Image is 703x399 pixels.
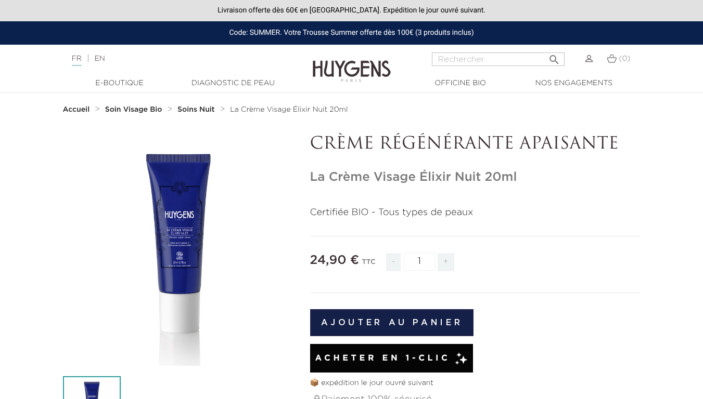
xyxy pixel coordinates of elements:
[63,106,90,113] strong: Accueil
[230,105,348,114] a: La Crème Visage Élixir Nuit 20ml
[310,170,641,185] h1: La Crème Visage Élixir Nuit 20ml
[432,52,565,66] input: Rechercher
[310,206,641,220] p: Certifiée BIO - Tous types de peaux
[105,105,165,114] a: Soin Visage Bio
[67,52,285,65] div: |
[310,378,641,389] p: 📦 expédition le jour ouvré suivant
[619,55,630,62] span: (0)
[177,106,215,113] strong: Soins Nuit
[230,106,348,113] span: La Crème Visage Élixir Nuit 20ml
[105,106,162,113] strong: Soin Visage Bio
[181,78,285,89] a: Diagnostic de peau
[310,309,474,336] button: Ajouter au panier
[404,252,435,271] input: Quantité
[310,254,360,267] span: 24,90 €
[94,55,105,62] a: EN
[68,78,172,89] a: E-Boutique
[438,253,454,271] span: +
[310,135,641,154] p: CRÈME RÉGÉNÉRANTE APAISANTE
[362,251,376,279] div: TTC
[386,253,401,271] span: -
[548,50,560,63] i: 
[522,78,626,89] a: Nos engagements
[177,105,217,114] a: Soins Nuit
[63,105,92,114] a: Accueil
[408,78,513,89] a: Officine Bio
[72,55,82,66] a: FR
[545,49,564,63] button: 
[313,44,391,84] img: Huygens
